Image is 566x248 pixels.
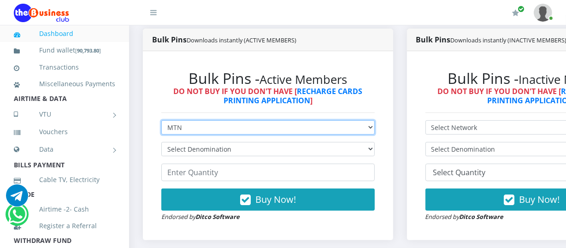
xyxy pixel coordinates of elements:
[518,6,525,12] span: Renew/Upgrade Subscription
[6,191,28,207] a: Chat for support
[173,86,362,105] strong: DO NOT BUY IF YOU DON'T HAVE [ ]
[14,40,115,61] a: Fund wallet[90,793.80]
[75,47,101,54] small: [ ]
[259,71,347,88] small: Active Members
[161,213,240,221] small: Endorsed by
[534,4,552,22] img: User
[14,103,115,126] a: VTU
[14,199,115,220] a: Airtime -2- Cash
[8,210,27,225] a: Chat for support
[460,213,504,221] strong: Ditco Software
[425,213,504,221] small: Endorsed by
[255,193,296,206] span: Buy Now!
[77,47,99,54] b: 90,793.80
[512,9,519,17] i: Renew/Upgrade Subscription
[14,23,115,44] a: Dashboard
[14,4,69,22] img: Logo
[161,70,375,87] h2: Bulk Pins -
[14,57,115,78] a: Transactions
[14,121,115,142] a: Vouchers
[224,86,363,105] a: RECHARGE CARDS PRINTING APPLICATION
[195,213,240,221] strong: Ditco Software
[161,164,375,181] input: Enter Quantity
[14,73,115,94] a: Miscellaneous Payments
[519,193,560,206] span: Buy Now!
[161,189,375,211] button: Buy Now!
[14,215,115,236] a: Register a Referral
[187,36,296,44] small: Downloads instantly (ACTIVE MEMBERS)
[14,138,115,161] a: Data
[14,169,115,190] a: Cable TV, Electricity
[152,35,296,45] strong: Bulk Pins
